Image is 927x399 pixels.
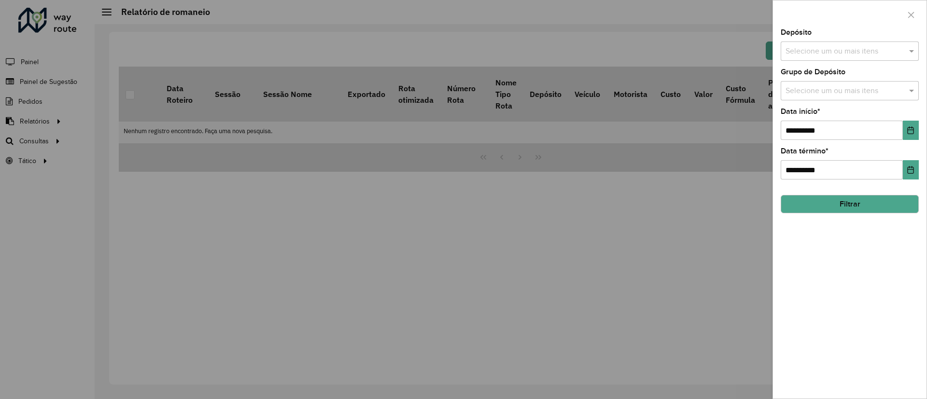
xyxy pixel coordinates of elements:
label: Data término [781,145,829,157]
label: Data início [781,106,820,117]
label: Grupo de Depósito [781,66,845,78]
button: Choose Date [903,160,919,179]
button: Filtrar [781,195,919,213]
label: Depósito [781,27,812,38]
button: Choose Date [903,121,919,140]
